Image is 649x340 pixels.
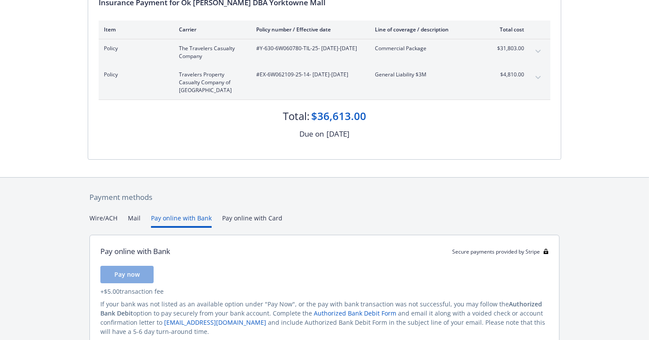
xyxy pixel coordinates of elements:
button: Mail [128,213,141,228]
span: General Liability $3M [375,71,477,79]
div: If your bank was not listed as an available option under "Pay Now", or the pay with bank transact... [100,299,549,336]
div: Item [104,26,165,33]
button: Pay online with Bank [151,213,212,228]
span: $4,810.00 [491,71,524,79]
span: #Y-630-6W060780-TIL-25 - [DATE]-[DATE] [256,45,361,52]
div: Total: [283,109,309,124]
span: #EX-6W062109-25-14 - [DATE]-[DATE] [256,71,361,79]
button: Pay now [100,266,154,283]
button: expand content [531,71,545,85]
div: Due on [299,128,324,140]
div: Line of coverage / description [375,26,477,33]
span: Pay now [114,270,140,278]
div: Pay online with Bank [100,246,170,257]
div: $36,613.00 [311,109,366,124]
a: [EMAIL_ADDRESS][DOMAIN_NAME] [164,318,266,326]
span: Travelers Property Casualty Company of [GEOGRAPHIC_DATA] [179,71,242,94]
button: Pay online with Card [222,213,282,228]
div: Total cost [491,26,524,33]
div: Carrier [179,26,242,33]
span: Policy [104,45,165,52]
div: PolicyTravelers Property Casualty Company of [GEOGRAPHIC_DATA]#EX-6W062109-25-14- [DATE]-[DATE]Ge... [99,65,550,100]
span: Authorized Bank Debit [100,300,542,317]
div: Policy number / Effective date [256,26,361,33]
button: expand content [531,45,545,58]
button: Wire/ACH [89,213,117,228]
div: PolicyThe Travelers Casualty Company#Y-630-6W060780-TIL-25- [DATE]-[DATE]Commercial Package$31,80... [99,39,550,65]
div: Payment methods [89,192,560,203]
div: [DATE] [326,128,350,140]
span: Commercial Package [375,45,477,52]
div: + $5.00 transaction fee [100,287,549,296]
span: The Travelers Casualty Company [179,45,242,60]
span: $31,803.00 [491,45,524,52]
a: Authorized Bank Debit Form [314,309,396,317]
div: Secure payments provided by Stripe [452,248,549,255]
span: Policy [104,71,165,79]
